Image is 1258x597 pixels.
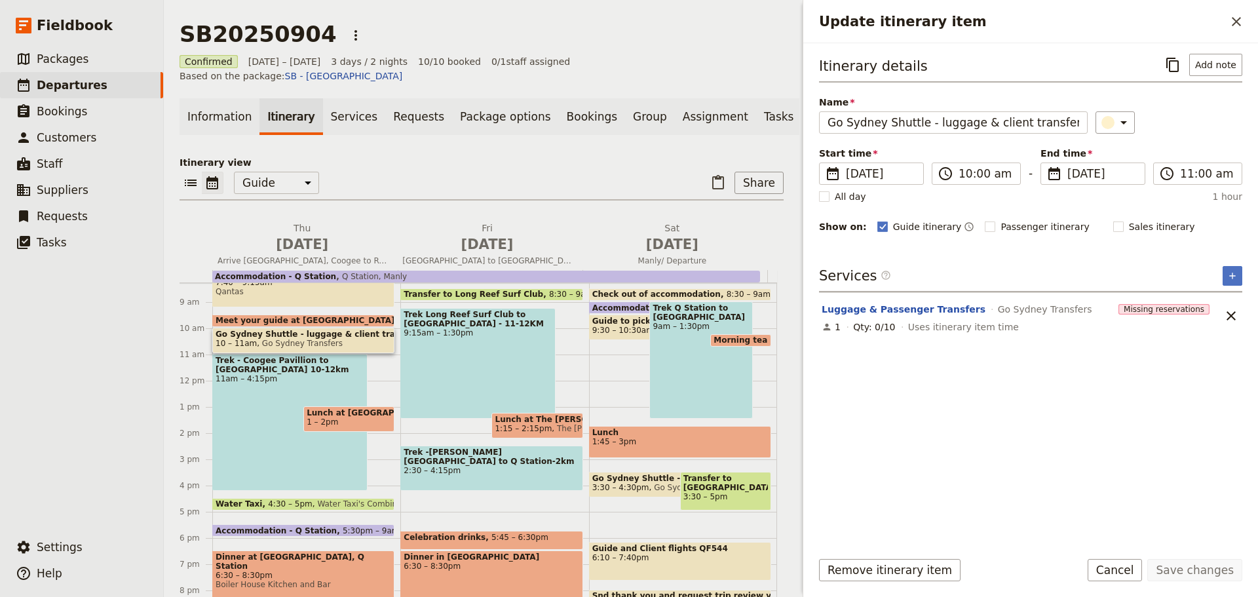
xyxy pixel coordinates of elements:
span: [DATE] [1067,166,1137,182]
div: 11 am [180,349,212,360]
div: 8 pm [180,585,212,596]
span: 10 – 11am [216,339,257,348]
button: Remove itinerary item [819,559,961,581]
span: Q Station, Manly [336,272,407,281]
div: 10 am [180,323,212,334]
div: 7 pm [180,559,212,569]
span: Passenger itinerary [1001,220,1089,233]
span: Check out of accommodation [592,290,727,299]
span: 6:30 – 8:30pm [216,571,391,580]
button: Paste itinerary item [707,172,729,194]
div: Lunch at [GEOGRAPHIC_DATA]1 – 2pm [303,406,394,432]
div: Transfer to [GEOGRAPHIC_DATA]3:30 – 5pm [680,472,771,510]
span: 1:15 – 2:15pm [495,424,552,433]
span: 8:30 – 9am [727,290,771,299]
span: [DATE] [218,235,387,254]
button: Calendar view [202,172,223,194]
span: 9am – 1:30pm [653,322,750,331]
span: Go Sydney Shuttle - Luggage collect & Transfer from [GEOGRAPHIC_DATA] [592,474,741,483]
div: Go Sydney Shuttle - Luggage collect & Transfer from [GEOGRAPHIC_DATA]3:30 – 4:30pmGo Sydney Trans... [589,472,744,497]
span: Confirmed [180,55,238,68]
div: Transfer to Long Reef Surf Club8:30 – 9am [400,288,582,301]
span: Uses itinerary item time [908,320,1019,334]
span: The [PERSON_NAME] Manly [552,424,665,433]
a: Tasks [756,98,802,135]
span: 2:30 – 4:15pm [404,466,579,475]
span: Lunch at [GEOGRAPHIC_DATA] [307,408,391,417]
button: Cancel [1088,559,1143,581]
p: Itinerary view [180,156,784,169]
div: 2 pm [180,428,212,438]
a: Assignment [675,98,756,135]
span: Departures [37,79,107,92]
div: Trek - Coogee Pavillion to [GEOGRAPHIC_DATA] 10-12km11am – 4:15pm [212,354,368,491]
span: Water Taxi's Combined [313,499,407,509]
div: Lunch1:45 – 3pm [589,426,771,458]
h3: Itinerary details [819,56,928,76]
h2: Sat [588,221,757,254]
span: Qantas [216,287,391,296]
a: Requests [385,98,452,135]
div: 1 [822,320,841,334]
span: Arrive [GEOGRAPHIC_DATA], Coogee to Rose Bay Coastal Trek [212,256,392,266]
a: Group [625,98,675,135]
button: Add service inclusion [1223,266,1242,286]
span: Water Taxi [216,499,268,509]
div: Guide and Client flights QF5446:10 – 7:40pm [589,542,771,581]
div: Accommodation - Q StationQ Station, Manly [212,270,768,282]
span: Based on the package: [180,69,402,83]
span: 0 / 1 staff assigned [491,55,570,68]
div: Trek -[PERSON_NAME][GEOGRAPHIC_DATA] to Q Station-2km2:30 – 4:15pm [400,446,582,491]
div: 3 pm [180,454,212,465]
span: ​ [938,166,953,182]
div: Guide & Client Flights QF5077:40 – 9:15amQantas [212,267,394,307]
span: [DATE] [402,235,571,254]
a: Package options [452,98,558,135]
span: 5:45 – 6:30pm [491,533,548,548]
span: Guide itinerary [893,220,962,233]
span: ​ [1046,166,1062,182]
div: 6 pm [180,533,212,543]
span: Manly/ Departure [582,256,762,266]
div: Morning tea at [GEOGRAPHIC_DATA] [710,334,771,347]
a: SB - [GEOGRAPHIC_DATA] [285,71,403,81]
span: Go Sydney Transfers [649,483,735,492]
span: Missing reservations [1118,304,1210,315]
span: Accommodation - Q Station [215,272,336,281]
a: Itinerary [259,98,322,135]
span: [DATE] [846,166,915,182]
span: End time [1040,147,1145,160]
span: Lunch at The [PERSON_NAME] [PERSON_NAME][GEOGRAPHIC_DATA] [495,415,579,424]
span: Morning tea at [GEOGRAPHIC_DATA] [714,336,880,345]
div: 12 pm [180,376,212,386]
button: Actions [345,24,367,47]
div: Guide to pick up fruit and snacks at Coles on [GEOGRAPHIC_DATA].9:30 – 10:30am [589,315,693,340]
span: Trek Long Reef Surf Club to [GEOGRAPHIC_DATA] - 11-12KM [404,310,552,328]
span: Suppliers [37,183,88,197]
button: Time shown on guide itinerary [964,219,974,235]
span: Go Sydney Shuttle - luggage & client transfer [216,330,391,339]
a: Services [323,98,386,135]
button: Unlink service [1220,305,1242,327]
span: Trek - Coogee Pavillion to [GEOGRAPHIC_DATA] 10-12km [216,356,364,374]
span: 6:30 – 8:30pm [404,562,579,571]
span: Staff [37,157,63,170]
span: Requests [37,210,88,223]
a: Bookings [559,98,625,135]
button: Close drawer [1225,10,1248,33]
div: ​ [1103,115,1132,130]
span: All day [835,190,866,203]
span: Boiler House Kitchen and Bar [216,580,391,589]
span: - [1029,165,1033,185]
span: 5:30pm – 9am [343,526,400,535]
span: Settings [37,541,83,554]
div: 1 pm [180,402,212,412]
span: Accommodation - Q Station [216,526,343,535]
span: 8:30 – 9am [549,290,593,299]
h2: Thu [218,221,387,254]
div: 5 pm [180,507,212,517]
span: 3:30 – 4:30pm [592,483,649,492]
div: Water Taxi4:30 – 5pmWater Taxi's Combined [212,498,394,510]
h2: Fri [402,221,571,254]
